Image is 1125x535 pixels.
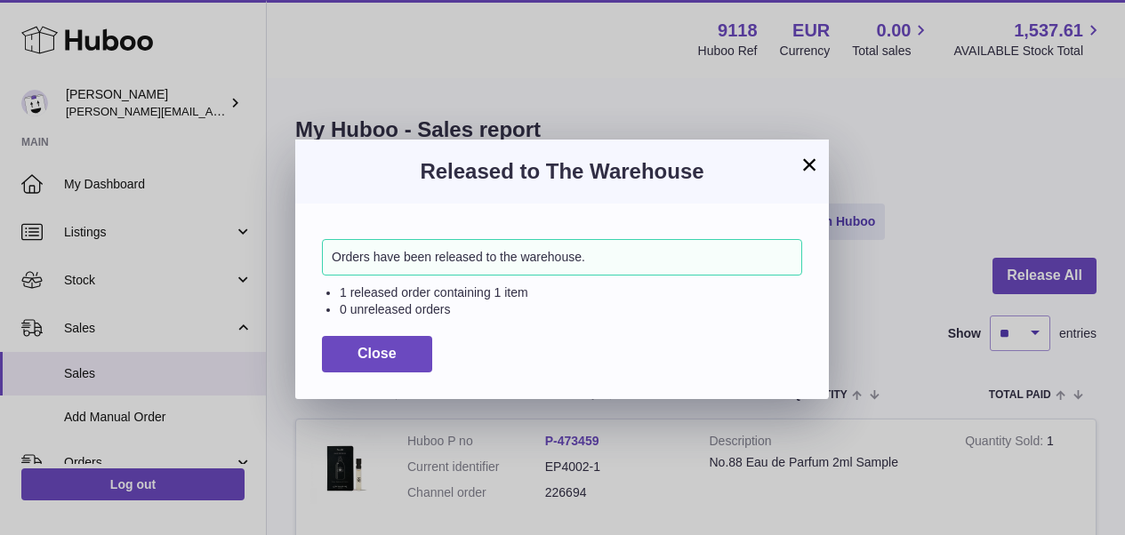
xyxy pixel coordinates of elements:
[340,284,802,301] li: 1 released order containing 1 item
[340,301,802,318] li: 0 unreleased orders
[799,154,820,175] button: ×
[358,346,397,361] span: Close
[322,157,802,186] h3: Released to The Warehouse
[322,336,432,372] button: Close
[322,239,802,275] div: Orders have been released to the warehouse.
